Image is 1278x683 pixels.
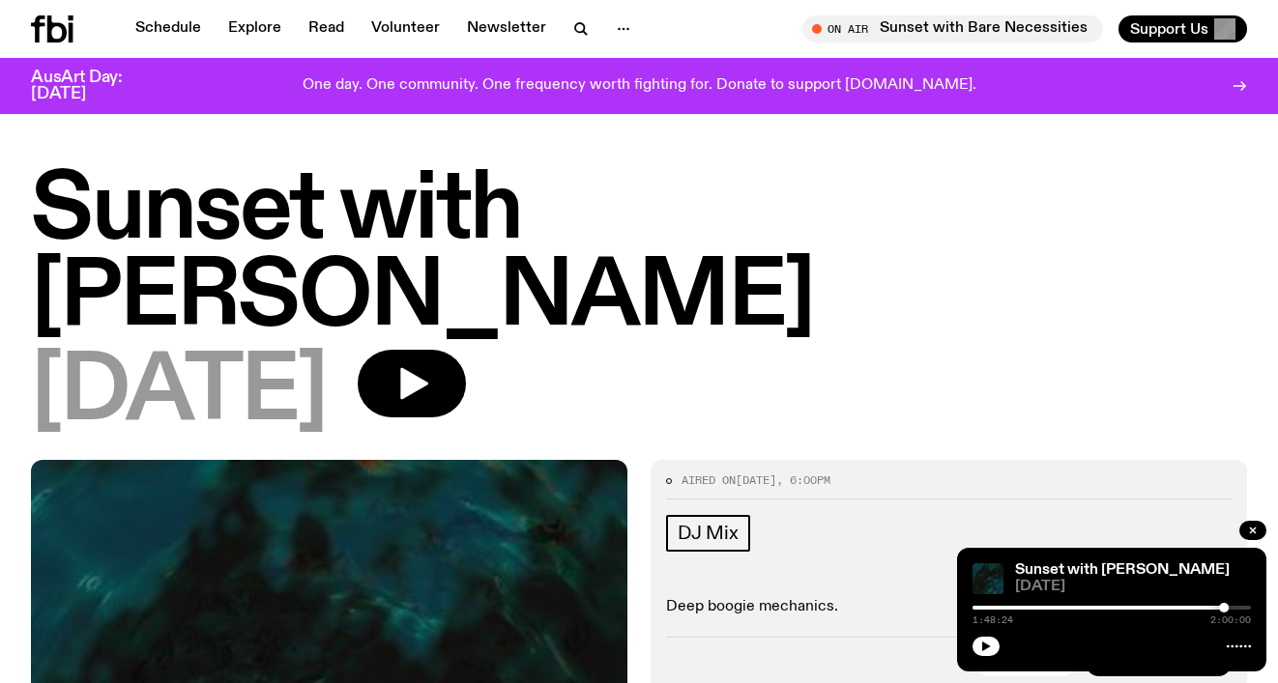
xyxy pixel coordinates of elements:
a: Sunset with [PERSON_NAME] [1015,562,1230,578]
p: Deep boogie mechanics. [666,598,1232,616]
h1: Sunset with [PERSON_NAME] [31,168,1247,342]
span: [DATE] [31,350,327,437]
p: One day. One community. One frequency worth fighting for. Donate to support [DOMAIN_NAME]. [303,77,976,95]
span: Aired on [682,472,736,488]
span: Support Us [1130,20,1208,38]
button: On AirSunset with Bare Necessities [802,15,1103,43]
span: DJ Mix [678,523,739,544]
h3: AusArt Day: [DATE] [31,70,155,102]
span: [DATE] [736,472,776,488]
a: DJ Mix [666,515,750,552]
span: , 6:00pm [776,472,830,488]
a: Explore [217,15,293,43]
button: Support Us [1118,15,1247,43]
a: Newsletter [455,15,558,43]
a: Volunteer [360,15,451,43]
a: Read [297,15,356,43]
span: 1:48:24 [973,615,1013,625]
span: 2:00:00 [1210,615,1251,625]
span: [DATE] [1015,580,1251,594]
a: Schedule [124,15,213,43]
